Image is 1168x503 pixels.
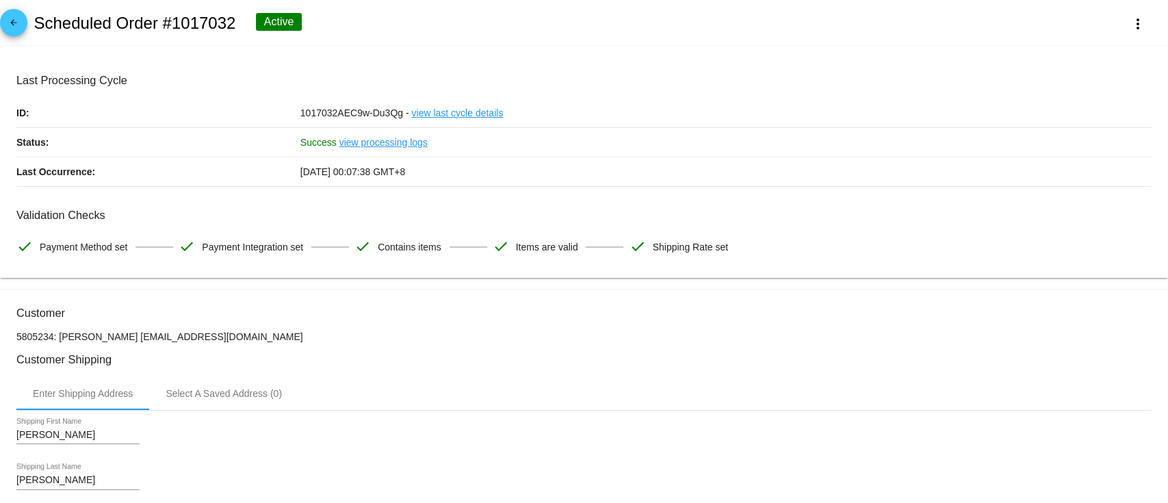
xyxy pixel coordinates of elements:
mat-icon: check [16,238,33,255]
span: Payment Method set [40,233,127,261]
p: Status: [16,128,300,157]
p: Last Occurrence: [16,157,300,186]
mat-icon: check [629,238,645,255]
h3: Customer [16,307,1152,320]
p: 5805234: [PERSON_NAME] [EMAIL_ADDRESS][DOMAIN_NAME] [16,331,1152,342]
mat-icon: more_vert [1130,16,1146,32]
h3: Customer Shipping [16,353,1152,366]
input: Shipping Last Name [16,475,140,486]
span: Contains items [378,233,441,261]
span: Payment Integration set [202,233,303,261]
span: Shipping Rate set [652,233,728,261]
mat-icon: arrow_back [5,18,22,34]
div: Active [256,13,302,31]
mat-icon: check [179,238,195,255]
span: Items are valid [516,233,578,261]
div: Enter Shipping Address [33,388,133,399]
span: [DATE] 00:07:38 GMT+8 [300,166,405,177]
h3: Last Processing Cycle [16,74,1152,87]
p: ID: [16,99,300,127]
span: Success [300,137,337,148]
h2: Scheduled Order #1017032 [34,14,235,33]
input: Shipping First Name [16,430,140,441]
h3: Validation Checks [16,209,1152,222]
span: 1017032AEC9w-Du3Qg - [300,107,409,118]
a: view processing logs [339,128,428,157]
mat-icon: check [493,238,509,255]
div: Select A Saved Address (0) [166,388,282,399]
mat-icon: check [354,238,371,255]
a: view last cycle details [411,99,503,127]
